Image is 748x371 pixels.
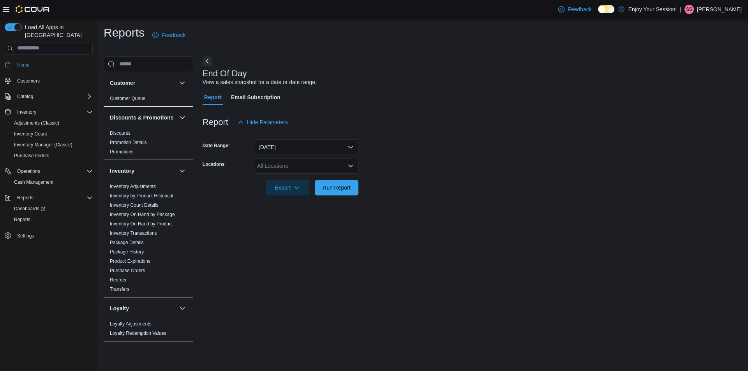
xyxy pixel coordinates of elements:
a: Product Expirations [110,258,150,264]
a: Inventory Transactions [110,230,157,236]
span: Home [14,60,93,70]
span: Inventory [17,109,36,115]
button: OCM [110,348,176,356]
a: Loyalty Adjustments [110,321,152,327]
span: Inventory On Hand by Package [110,211,175,218]
span: Feedback [162,31,185,39]
div: View a sales snapshot for a date or date range. [203,78,317,86]
span: Email Subscription [231,90,280,105]
button: Inventory Manager (Classic) [8,139,96,150]
h3: Discounts & Promotions [110,114,173,121]
span: Catalog [17,93,33,100]
span: Inventory Transactions [110,230,157,236]
span: Inventory Count Details [110,202,159,208]
span: Loyalty Redemption Values [110,330,166,336]
button: Inventory [110,167,176,175]
a: Inventory by Product Historical [110,193,173,199]
a: Purchase Orders [11,151,53,160]
a: Package Details [110,240,144,245]
button: Catalog [14,92,36,101]
a: Inventory Manager (Classic) [11,140,76,149]
span: Adjustments (Classic) [11,118,93,128]
p: | [680,5,681,14]
button: Customer [110,79,176,87]
button: Operations [14,167,43,176]
button: Settings [2,230,96,241]
button: Customers [2,75,96,86]
span: Product Expirations [110,258,150,264]
h3: Report [203,118,228,127]
button: Inventory [178,166,187,176]
span: Feedback [568,5,591,13]
a: Inventory Count [11,129,50,139]
img: Cova [16,5,50,13]
span: Report [204,90,222,105]
input: Dark Mode [598,5,614,13]
div: Inventory [104,182,193,297]
button: Next [203,56,212,66]
nav: Complex example [5,56,93,262]
span: SS [686,5,692,14]
a: Package History [110,249,144,255]
span: Settings [17,233,34,239]
button: Inventory [2,107,96,118]
span: Reports [17,195,34,201]
button: Adjustments (Classic) [8,118,96,128]
button: Inventory [14,107,39,117]
a: Feedback [555,2,595,17]
p: Enjoy Your Session! [628,5,677,14]
a: Inventory Adjustments [110,184,156,189]
span: Catalog [14,92,93,101]
a: Home [14,60,33,70]
span: Cash Management [11,178,93,187]
span: Settings [14,230,93,240]
span: Inventory [14,107,93,117]
a: Loyalty Redemption Values [110,331,166,336]
span: Purchase Orders [14,153,49,159]
h3: Loyalty [110,304,129,312]
div: Customer [104,94,193,106]
a: Inventory On Hand by Product [110,221,173,227]
button: OCM [178,348,187,357]
div: Sabrina Shaw [684,5,694,14]
span: Home [17,62,30,68]
span: Package Details [110,239,144,246]
span: Reports [14,216,30,223]
a: Reorder [110,277,127,283]
a: Discounts [110,130,131,136]
a: Purchase Orders [110,268,145,273]
a: Promotion Details [110,140,147,145]
h3: End Of Day [203,69,247,78]
button: Inventory Count [8,128,96,139]
a: Inventory On Hand by Package [110,212,175,217]
a: Dashboards [11,204,48,213]
button: Reports [14,193,37,202]
button: Hide Parameters [235,114,291,130]
span: Run Report [323,184,351,192]
button: Cash Management [8,177,96,188]
span: Inventory Adjustments [110,183,156,190]
button: Operations [2,166,96,177]
a: Transfers [110,287,129,292]
span: Dashboards [14,206,45,212]
span: Cash Management [14,179,53,185]
h1: Reports [104,25,145,40]
button: Discounts & Promotions [110,114,176,121]
a: Customers [14,76,43,86]
span: Reports [14,193,93,202]
span: Load All Apps in [GEOGRAPHIC_DATA] [22,23,93,39]
p: [PERSON_NAME] [697,5,742,14]
button: Home [2,59,96,70]
span: Purchase Orders [110,267,145,274]
button: Open list of options [348,163,354,169]
span: Promotion Details [110,139,147,146]
a: Promotions [110,149,134,155]
a: Adjustments (Classic) [11,118,62,128]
